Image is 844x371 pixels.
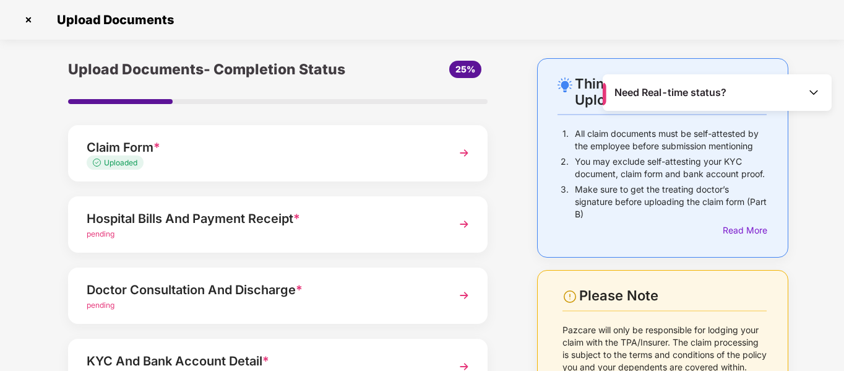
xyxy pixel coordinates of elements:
[455,64,475,74] span: 25%
[575,155,767,180] p: You may exclude self-attesting your KYC document, claim form and bank account proof.
[68,58,348,81] div: Upload Documents- Completion Status
[87,300,114,310] span: pending
[561,183,569,220] p: 3.
[87,280,437,300] div: Doctor Consultation And Discharge
[87,351,437,371] div: KYC And Bank Account Detail
[93,159,104,167] img: svg+xml;base64,PHN2ZyB4bWxucz0iaHR0cDovL3d3dy53My5vcmcvMjAwMC9zdmciIHdpZHRoPSIxMy4zMzMiIGhlaWdodD...
[558,77,572,92] img: svg+xml;base64,PHN2ZyB4bWxucz0iaHR0cDovL3d3dy53My5vcmcvMjAwMC9zdmciIHdpZHRoPSIyNC4wOTMiIGhlaWdodD...
[45,12,180,27] span: Upload Documents
[579,287,767,304] div: Please Note
[561,155,569,180] p: 2.
[87,137,437,157] div: Claim Form
[723,224,767,237] div: Read More
[575,128,767,152] p: All claim documents must be self-attested by the employee before submission mentioning
[19,10,38,30] img: svg+xml;base64,PHN2ZyBpZD0iQ3Jvc3MtMzJ4MzIiIHhtbG5zPSJodHRwOi8vd3d3LnczLm9yZy8yMDAwL3N2ZyIgd2lkdG...
[87,229,114,238] span: pending
[807,86,820,98] img: Toggle Icon
[575,183,767,220] p: Make sure to get the treating doctor’s signature before uploading the claim form (Part B)
[614,86,726,99] span: Need Real-time status?
[104,158,137,167] span: Uploaded
[87,209,437,229] div: Hospital Bills And Payment Receipt
[562,128,569,152] p: 1.
[453,213,475,235] img: svg+xml;base64,PHN2ZyBpZD0iTmV4dCIgeG1sbnM9Imh0dHA6Ly93d3cudzMub3JnLzIwMDAvc3ZnIiB3aWR0aD0iMzYiIG...
[575,76,767,108] div: Things to Note While Uploading Claim Documents
[562,289,577,304] img: svg+xml;base64,PHN2ZyBpZD0iV2FybmluZ18tXzI0eDI0IiBkYXRhLW5hbWU9Ildhcm5pbmcgLSAyNHgyNCIgeG1sbnM9Im...
[453,284,475,307] img: svg+xml;base64,PHN2ZyBpZD0iTmV4dCIgeG1sbnM9Imh0dHA6Ly93d3cudzMub3JnLzIwMDAvc3ZnIiB3aWR0aD0iMzYiIG...
[453,142,475,164] img: svg+xml;base64,PHN2ZyBpZD0iTmV4dCIgeG1sbnM9Imh0dHA6Ly93d3cudzMub3JnLzIwMDAvc3ZnIiB3aWR0aD0iMzYiIG...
